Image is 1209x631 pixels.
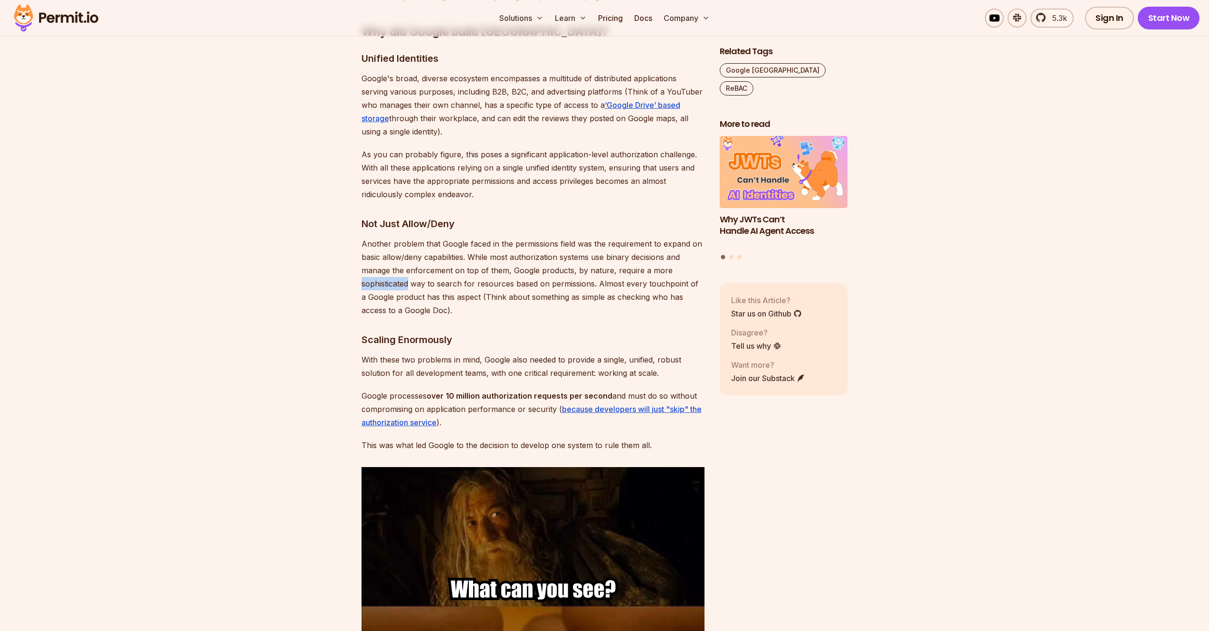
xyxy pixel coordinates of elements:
[731,307,802,319] a: Star us on Github
[1030,9,1074,28] a: 5.3k
[10,2,103,34] img: Permit logo
[731,294,802,306] p: Like this Article?
[362,332,704,347] h3: Scaling Enormously
[731,326,781,338] p: Disagree?
[551,9,590,28] button: Learn
[720,81,753,96] a: ReBAC
[721,255,725,259] button: Go to slide 1
[362,237,704,317] p: Another problem that Google faced in the permissions field was the requirement to expand on basic...
[1047,12,1067,24] span: 5.3k
[720,46,848,57] h2: Related Tags
[731,372,805,383] a: Join our Substack
[594,9,627,28] a: Pricing
[630,9,656,28] a: Docs
[362,51,704,66] h3: Unified Identities
[362,216,704,231] h3: Not Just Allow/Deny
[427,391,612,401] strong: over 10 million authorization requests per second
[720,136,848,208] img: Why JWTs Can’t Handle AI Agent Access
[720,213,848,237] h3: Why JWTs Can’t Handle AI Agent Access
[720,118,848,130] h2: More to read
[730,255,733,258] button: Go to slide 2
[362,439,704,452] p: This was what led Google to the decision to develop one system to rule them all.
[362,353,704,380] p: With these two problems in mind, Google also needed to provide a single, unified, robust solution...
[1085,7,1134,29] a: Sign In
[731,359,805,370] p: Want more?
[738,255,742,258] button: Go to slide 3
[362,389,704,429] p: Google processes and must do so without compromising on application performance or security ( ).
[720,136,848,260] div: Posts
[720,63,826,77] a: Google [GEOGRAPHIC_DATA]
[362,72,704,138] p: Google's broad, diverse ecosystem encompasses a multitude of distributed applications serving var...
[731,340,781,351] a: Tell us why
[362,148,704,201] p: As you can probably figure, this poses a significant application-level authorization challenge. W...
[660,9,714,28] button: Company
[495,9,547,28] button: Solutions
[1138,7,1200,29] a: Start Now
[720,136,848,249] li: 1 of 3
[720,136,848,249] a: Why JWTs Can’t Handle AI Agent AccessWhy JWTs Can’t Handle AI Agent Access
